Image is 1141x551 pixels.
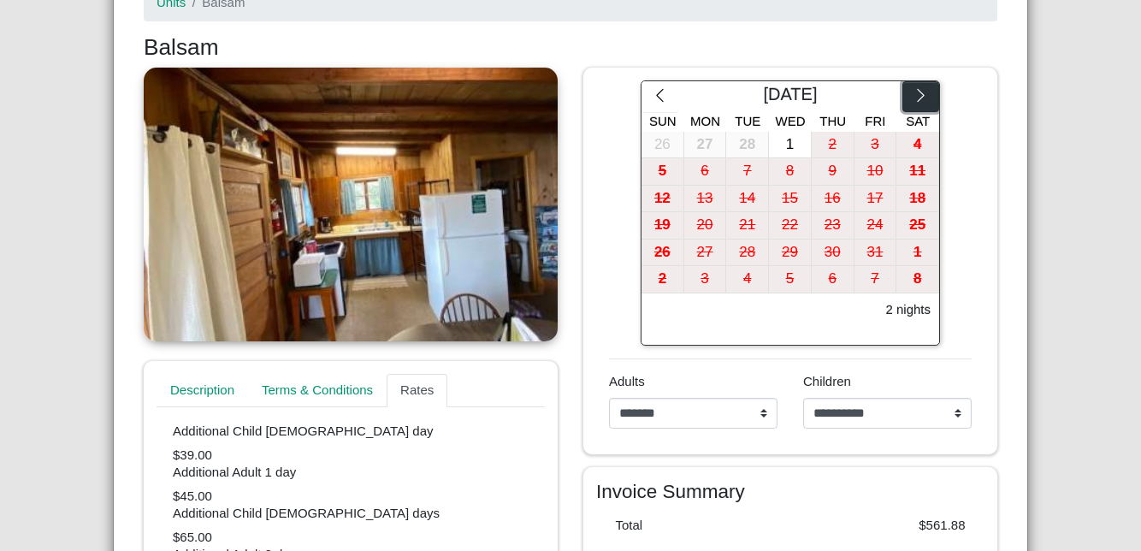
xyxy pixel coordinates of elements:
svg: chevron left [652,87,668,104]
div: 28 [726,240,768,266]
button: 9 [812,158,854,186]
div: 26 [641,132,683,158]
button: 12 [641,186,684,213]
div: 8 [769,158,811,185]
button: 16 [812,186,854,213]
div: Total [603,516,791,536]
span: Mon [690,114,720,128]
div: 4 [896,132,938,158]
h6: Additional Child [DEMOGRAPHIC_DATA] days [173,506,529,521]
div: 21 [726,212,768,239]
button: 20 [684,212,727,240]
span: Wed [776,114,806,128]
button: 3 [854,132,897,159]
h6: Additional Adult 1 day [173,465,529,480]
div: 14 [726,186,768,212]
button: 4 [726,266,769,293]
div: 22 [769,212,811,239]
button: 6 [812,266,854,293]
div: 5 [641,158,683,185]
button: 5 [769,266,812,293]
span: Children [803,374,851,388]
div: 30 [812,240,854,266]
a: Rates [387,374,447,408]
h6: Additional Child [DEMOGRAPHIC_DATA] day [173,424,529,439]
button: 5 [641,158,684,186]
div: 7 [726,158,768,185]
button: 2 [641,266,684,293]
button: 8 [769,158,812,186]
span: Adults [609,374,645,388]
span: Thu [819,114,846,128]
h4: Invoice Summary [596,480,984,503]
div: 8 [896,266,938,293]
span: Sat [906,114,930,128]
div: 24 [854,212,896,239]
div: 1 [769,132,811,158]
a: Description [157,374,248,408]
button: 31 [854,240,897,267]
button: 28 [726,132,769,159]
div: 29 [769,240,811,266]
button: 28 [726,240,769,267]
span: Fri [865,114,885,128]
div: $561.88 [790,516,978,536]
div: 16 [812,186,854,212]
button: 22 [769,212,812,240]
button: 27 [684,132,727,159]
button: 25 [896,212,939,240]
button: 21 [726,212,769,240]
h3: Balsam [144,34,997,62]
div: 11 [896,158,938,185]
div: 5 [769,266,811,293]
button: 11 [896,158,939,186]
button: chevron right [902,81,939,112]
button: 18 [896,186,939,213]
div: 7 [854,266,896,293]
div: 27 [684,132,726,158]
div: 13 [684,186,726,212]
button: 15 [769,186,812,213]
svg: chevron right [913,87,929,104]
div: 27 [684,240,726,266]
a: Terms & Conditions [248,374,387,408]
div: 25 [896,212,938,239]
button: 1 [769,132,812,159]
button: 10 [854,158,897,186]
div: $39.00 [173,424,529,465]
div: 6 [684,158,726,185]
div: $65.00 [173,506,529,547]
button: 6 [684,158,727,186]
button: 1 [896,240,939,267]
button: 17 [854,186,897,213]
div: 3 [854,132,896,158]
div: 2 [641,266,683,293]
button: 26 [641,132,684,159]
button: 19 [641,212,684,240]
button: 30 [812,240,854,267]
div: 10 [854,158,896,185]
div: 18 [896,186,938,212]
div: 26 [641,240,683,266]
div: 12 [641,186,683,212]
button: 23 [812,212,854,240]
button: 7 [726,158,769,186]
button: 4 [896,132,939,159]
div: $45.00 [173,465,529,506]
div: 2 [812,132,854,158]
div: 17 [854,186,896,212]
button: 14 [726,186,769,213]
div: 28 [726,132,768,158]
div: 15 [769,186,811,212]
button: 8 [896,266,939,293]
div: 20 [684,212,726,239]
h6: 2 nights [885,302,931,317]
span: Sun [649,114,677,128]
button: 29 [769,240,812,267]
div: 4 [726,266,768,293]
div: 19 [641,212,683,239]
button: 2 [812,132,854,159]
div: 9 [812,158,854,185]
